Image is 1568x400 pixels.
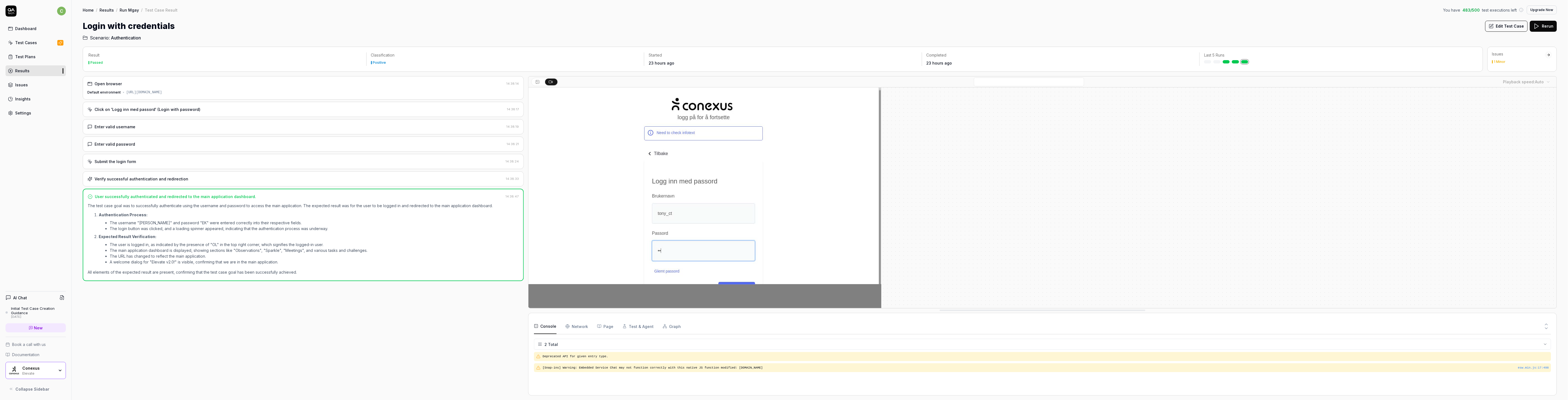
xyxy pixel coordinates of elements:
[373,61,386,64] div: Positive
[110,242,519,247] li: The user is logged in, as indicated by the presence of "OL" in the top right corner, which signif...
[95,81,122,87] div: Open browser
[99,212,147,217] strong: Authentication Process:
[1482,7,1517,13] span: test executions left
[1204,52,1473,58] p: Last 5 Runs
[9,366,19,375] img: Conexus Logo
[95,124,135,130] div: Enter valid username
[1530,21,1557,32] button: Rerun
[1463,7,1480,13] span: 483 / 500
[110,253,519,259] li: The URL has changed to reflect the main application.
[88,269,519,275] p: All elements of the expected result are present, confirming that the test case goal has been succ...
[6,352,66,358] a: Documentation
[100,7,114,13] a: Results
[1492,51,1545,57] div: Issues
[88,203,519,209] p: The test case goal was to successfully authenticate using the username and password to access the...
[95,159,136,164] div: Submit the login form
[83,34,141,41] a: Scenario:Authentication
[649,52,917,58] p: Started
[6,37,66,48] a: Test Cases
[34,325,43,331] span: New
[927,52,1195,58] p: Completed
[6,362,66,379] button: Conexus LogoConexusElevate
[90,61,103,64] div: Passed
[111,34,141,41] span: Authentication
[12,342,46,347] span: Book a call with us
[95,106,200,112] div: Click on 'Logg inn med passord' (Login with password)
[6,306,66,319] a: Initial Test Case Creation Guidance[DATE]
[6,108,66,118] a: Settings
[534,319,557,334] button: Console
[13,295,27,301] h4: AI Chat
[663,319,681,334] button: Graph
[15,110,31,116] div: Settings
[83,7,94,13] a: Home
[22,366,54,371] div: Conexus
[371,52,640,58] p: Classification
[15,386,49,392] span: Collapse Sidebar
[22,371,54,375] div: Elevate
[543,354,1549,359] pre: Deprecated API for given entry type.
[649,61,674,65] time: 23 hours ago
[1518,366,1549,370] button: esw.min.js:17:498
[6,94,66,104] a: Insights
[507,107,519,111] time: 14:38:17
[15,96,31,102] div: Insights
[622,319,654,334] button: Test & Agent
[6,342,66,347] a: Book a call with us
[6,51,66,62] a: Test Plans
[116,7,117,13] div: /
[1503,79,1544,85] div: Playback speed:
[6,65,66,76] a: Results
[1518,366,1549,370] div: esw.min.js : 17 : 498
[141,7,143,13] div: /
[110,259,519,265] li: A welcome dialog for "Elevate v2.0!" is visible, confirming that we are in the main application.
[126,90,162,95] div: [URL][DOMAIN_NAME]
[543,366,1549,370] pre: [Snap-ins] Warning: Embedded Service Chat may not function correctly with this native JS function...
[6,79,66,90] a: Issues
[507,125,519,129] time: 14:38:19
[110,247,519,253] li: The main application dashboard is displayed, showing sections like "Observations", "Sparkle", "Me...
[506,159,519,163] time: 14:38:24
[506,177,519,181] time: 14:38:33
[15,40,37,46] div: Test Cases
[95,176,188,182] div: Verify successful authentication and redirection
[507,82,519,86] time: 14:38:14
[506,194,519,198] time: 14:38:47
[565,319,588,334] button: Network
[15,26,36,31] div: Dashboard
[145,7,178,13] div: Test Case Result
[11,315,66,319] div: [DATE]
[6,383,66,394] button: Collapse Sidebar
[96,7,97,13] div: /
[1443,7,1460,13] span: You have
[11,306,66,315] div: Initial Test Case Creation Guidance
[99,234,156,239] strong: Expected Result Verification:
[15,68,29,74] div: Results
[6,323,66,332] a: New
[95,141,135,147] div: Enter valid password
[110,226,519,231] li: The login button was clicked, and a loading spinner appeared, indicating that the authentication ...
[927,61,952,65] time: 23 hours ago
[57,7,66,15] span: c
[120,7,139,13] a: Run Mgay
[15,82,28,88] div: Issues
[110,220,519,226] li: The username "[PERSON_NAME]" and password "EK" were entered correctly into their respective fields.
[89,34,110,41] span: Scenario:
[507,142,519,146] time: 14:38:21
[1494,60,1506,63] div: 1 Minor
[88,52,362,58] p: Result
[1485,21,1528,32] button: Edit Test Case
[6,23,66,34] a: Dashboard
[12,352,39,358] span: Documentation
[1527,6,1557,14] button: Upgrade Now
[83,20,175,32] h1: Login with credentials
[15,54,36,60] div: Test Plans
[57,6,66,17] button: c
[597,319,614,334] button: Page
[87,90,121,95] div: Default environment
[95,194,256,199] div: User successfully authenticated and redirected to the main application dashboard.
